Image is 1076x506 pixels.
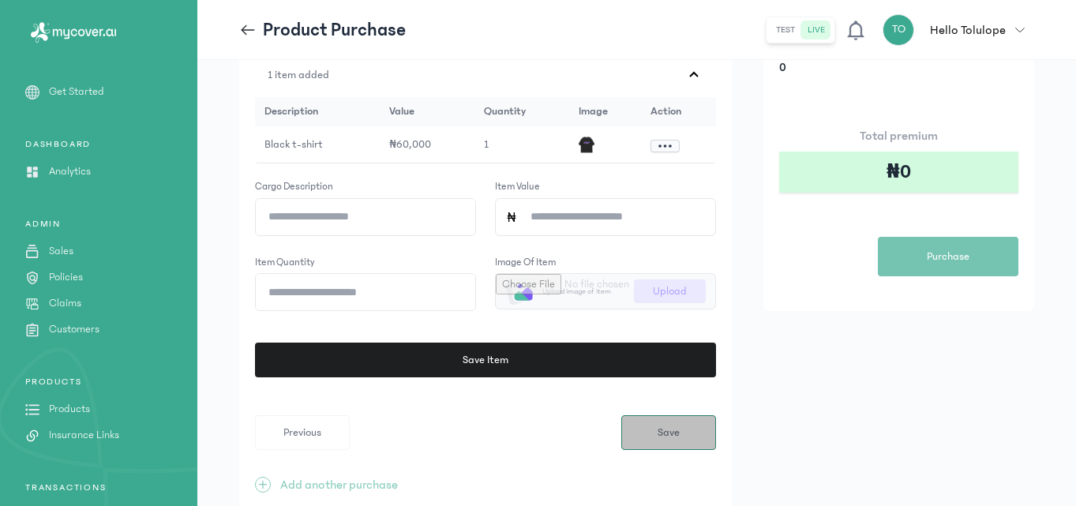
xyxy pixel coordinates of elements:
[779,126,1018,145] p: Total premium
[255,415,350,450] button: Previous
[463,352,508,369] span: Save Item
[49,84,104,100] p: Get Started
[255,179,333,195] label: Cargo description
[474,97,569,126] td: quantity
[255,475,398,494] button: +Add another purchase
[801,21,831,39] button: live
[927,249,969,265] span: Purchase
[380,97,474,126] td: value
[268,67,329,84] p: 1 item added
[280,475,398,494] p: Add another purchase
[49,163,91,180] p: Analytics
[779,152,1018,193] div: ₦0
[264,138,323,151] span: Black t-shirt
[484,138,489,151] span: 1
[263,17,406,43] p: Product Purchase
[49,321,99,338] p: Customers
[883,14,914,46] div: TO
[389,138,431,151] span: ₦60,000
[255,477,271,493] span: +
[49,269,83,286] p: Policies
[283,425,321,441] span: Previous
[255,97,380,126] td: description
[621,415,716,450] button: Save
[495,179,540,195] label: Item Value
[883,14,1034,46] button: TOHello Tolulope
[49,295,81,312] p: Claims
[579,136,594,153] img: image
[49,427,119,444] p: Insurance Links
[658,425,680,441] span: Save
[255,255,315,271] label: Item quantity
[641,97,716,126] td: Action
[255,343,716,377] button: Save Item
[878,237,1018,276] button: Purchase
[779,60,902,76] p: 0
[770,21,801,39] button: test
[49,401,90,418] p: Products
[49,243,73,260] p: Sales
[569,97,641,126] td: image
[930,21,1006,39] p: Hello Tolulope
[495,255,556,271] label: Image of item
